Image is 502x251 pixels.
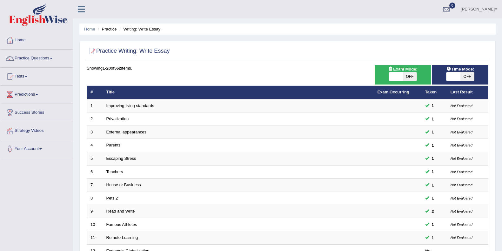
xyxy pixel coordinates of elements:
span: You can still take this question [429,129,437,135]
a: Improving living standards [106,103,154,108]
small: Not Evaluated [451,157,472,160]
td: 2 [87,112,103,126]
td: 6 [87,165,103,179]
span: You can still take this question [429,195,437,201]
th: Taken [422,86,447,99]
span: You can still take this question [429,221,437,228]
a: Pets 2 [106,196,118,200]
td: 3 [87,125,103,139]
a: Predictions [0,86,73,102]
a: Exam Occurring [378,90,409,94]
span: You can still take this question [429,142,437,149]
span: OFF [460,72,474,81]
th: Last Result [447,86,488,99]
span: Exam Mode: [385,66,420,72]
small: Not Evaluated [451,143,472,147]
span: You can still take this question [429,182,437,188]
small: Not Evaluated [451,183,472,187]
small: Not Evaluated [451,196,472,200]
span: You can still take this question [429,116,437,122]
td: 1 [87,99,103,112]
small: Not Evaluated [451,117,472,121]
span: 0 [449,3,456,9]
span: OFF [403,72,417,81]
a: Read and Write [106,209,135,214]
th: # [87,86,103,99]
small: Not Evaluated [451,170,472,174]
td: 8 [87,192,103,205]
li: Writing: Write Essay [118,26,160,32]
a: Success Stories [0,104,73,120]
a: Practice Questions [0,50,73,65]
span: You can still take this question [429,102,437,109]
a: External appearances [106,130,146,134]
small: Not Evaluated [451,130,472,134]
b: 562 [114,66,121,71]
small: Not Evaluated [451,104,472,108]
div: Showing of items. [87,65,488,71]
a: Famous Athletes [106,222,137,227]
small: Not Evaluated [451,236,472,240]
a: Strategy Videos [0,122,73,138]
td: 5 [87,152,103,166]
b: 1-20 [103,66,111,71]
span: You can still take this question [429,168,437,175]
td: 9 [87,205,103,218]
span: You can still take this question [429,208,437,215]
a: Tests [0,68,73,84]
a: House or Business [106,182,141,187]
a: Home [0,31,73,47]
small: Not Evaluated [451,209,472,213]
div: Show exams occurring in exams [375,65,431,85]
th: Title [103,86,374,99]
span: You can still take this question [429,234,437,241]
td: 11 [87,231,103,245]
small: Not Evaluated [451,223,472,227]
a: Escaping Stress [106,156,136,161]
a: Teachers [106,169,123,174]
td: 4 [87,139,103,152]
a: Remote Learning [106,235,138,240]
span: You can still take this question [429,155,437,162]
td: 7 [87,179,103,192]
li: Practice [96,26,117,32]
a: Your Account [0,140,73,156]
td: 10 [87,218,103,231]
span: Time Mode: [444,66,477,72]
a: Privatization [106,116,129,121]
a: Home [84,27,95,31]
a: Parents [106,143,121,147]
h2: Practice Writing: Write Essay [87,46,170,56]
